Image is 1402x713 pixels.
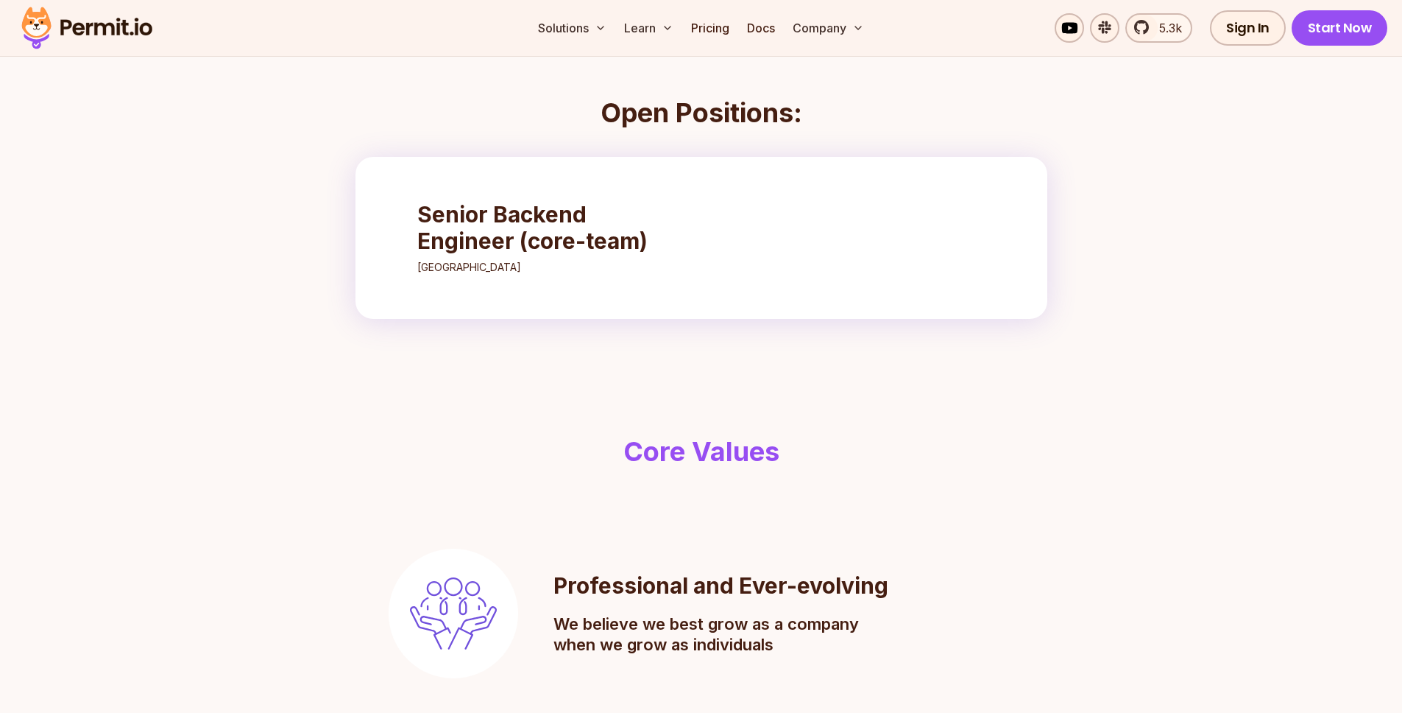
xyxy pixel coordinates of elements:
img: Permit logo [15,3,159,53]
p: We believe we best grow as a company when we grow as individuals [553,614,882,655]
h2: Core Values [325,437,1078,466]
a: Start Now [1292,10,1388,46]
a: 5.3k [1125,13,1192,43]
a: Sign In [1210,10,1286,46]
button: Solutions [532,13,612,43]
button: Learn [618,13,679,43]
a: Senior Backend Engineer (core-team)[GEOGRAPHIC_DATA] [403,186,693,289]
h3: Professional and Ever-evolving [553,572,888,599]
h2: Open Positions: [355,98,1047,127]
a: Pricing [685,13,735,43]
button: Company [787,13,870,43]
p: [GEOGRAPHIC_DATA] [417,260,678,275]
h3: Senior Backend Engineer (core-team) [417,201,678,254]
img: decorative [410,577,497,650]
span: 5.3k [1150,19,1182,37]
a: Docs [741,13,781,43]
